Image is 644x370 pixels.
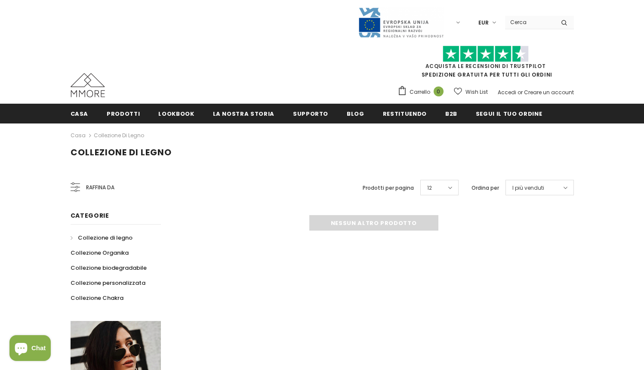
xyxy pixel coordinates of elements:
a: Casa [71,104,89,123]
span: EUR [478,18,489,27]
span: Collezione di legno [71,146,172,158]
span: Restituendo [383,110,427,118]
span: I più venduti [512,184,544,192]
a: Segui il tuo ordine [476,104,542,123]
span: Collezione Organika [71,249,129,257]
a: Collezione di legno [71,230,132,245]
a: Lookbook [158,104,194,123]
span: Prodotti [107,110,140,118]
a: Collezione biodegradabile [71,260,147,275]
a: Blog [347,104,364,123]
a: Javni Razpis [358,18,444,26]
span: Wish List [465,88,488,96]
inbox-online-store-chat: Shopify online store chat [7,335,53,363]
a: Carrello 0 [397,86,448,99]
img: Casi MMORE [71,73,105,97]
span: Blog [347,110,364,118]
a: La nostra storia [213,104,274,123]
span: Collezione Chakra [71,294,123,302]
a: Accedi [498,89,516,96]
label: Prodotti per pagina [363,184,414,192]
a: Collezione personalizzata [71,275,145,290]
a: Wish List [454,84,488,99]
span: Lookbook [158,110,194,118]
span: Categorie [71,211,109,220]
img: Fidati di Pilot Stars [443,46,529,62]
input: Search Site [505,16,555,28]
span: Collezione personalizzata [71,279,145,287]
a: Prodotti [107,104,140,123]
a: B2B [445,104,457,123]
a: Acquista le recensioni di TrustPilot [425,62,546,70]
a: Restituendo [383,104,427,123]
span: Raffina da [86,183,114,192]
a: Creare un account [524,89,574,96]
span: Segui il tuo ordine [476,110,542,118]
a: supporto [293,104,328,123]
label: Ordina per [471,184,499,192]
span: La nostra storia [213,110,274,118]
span: supporto [293,110,328,118]
span: 12 [427,184,432,192]
span: Carrello [410,88,430,96]
a: Casa [71,130,86,141]
img: Javni Razpis [358,7,444,38]
span: 0 [434,86,444,96]
span: Collezione biodegradabile [71,264,147,272]
span: B2B [445,110,457,118]
span: SPEDIZIONE GRATUITA PER TUTTI GLI ORDINI [397,49,574,78]
span: Collezione di legno [78,234,132,242]
a: Collezione di legno [94,132,144,139]
a: Collezione Organika [71,245,129,260]
a: Collezione Chakra [71,290,123,305]
span: Casa [71,110,89,118]
span: or [518,89,523,96]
